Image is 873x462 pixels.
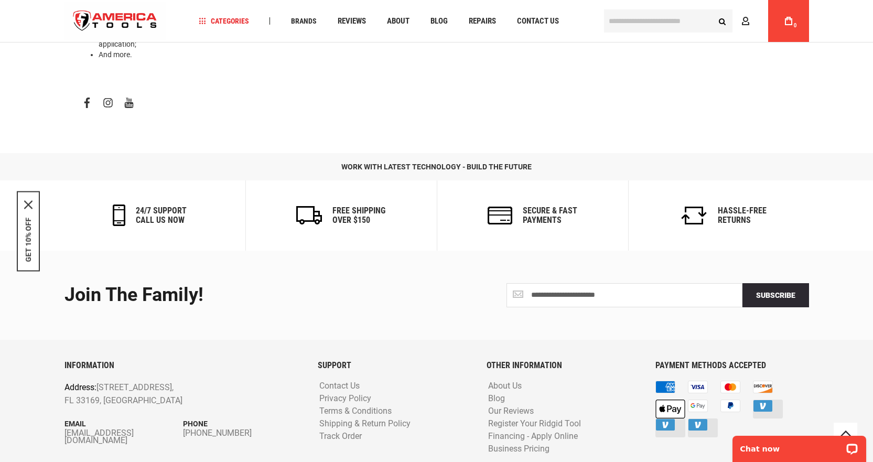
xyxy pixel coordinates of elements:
a: Categories [194,14,254,28]
a: [PHONE_NUMBER] [183,429,302,437]
a: store logo [64,2,166,41]
a: [EMAIL_ADDRESS][DOMAIN_NAME] [64,429,184,444]
h6: OTHER INFORMATION [487,361,640,370]
div: Join the Family! [64,285,429,306]
h6: Free Shipping Over $150 [332,206,385,224]
a: Repairs [464,14,501,28]
span: Reviews [338,17,366,25]
button: Close [24,200,33,209]
a: Reviews [333,14,371,28]
span: Contact Us [517,17,559,25]
a: Financing - Apply Online [486,432,580,442]
span: Brands [291,17,317,25]
a: Contact Us [317,381,362,391]
a: Terms & Conditions [317,406,394,416]
a: Our Reviews [486,406,536,416]
span: Repairs [469,17,496,25]
p: Phone [183,418,302,429]
h6: secure & fast payments [523,206,577,224]
h6: 24/7 support call us now [136,206,187,224]
span: About [387,17,409,25]
iframe: LiveChat chat widget [726,429,873,462]
button: Subscribe [742,283,809,307]
a: Shipping & Return Policy [317,419,413,429]
h6: SUPPORT [318,361,471,370]
a: Brands [286,14,321,28]
h6: INFORMATION [64,361,302,370]
a: About Us [486,381,524,391]
a: Contact Us [512,14,564,28]
li: And more. [99,49,245,60]
svg: close icon [24,200,33,209]
span: Categories [199,17,249,25]
span: Blog [430,17,448,25]
span: Subscribe [756,291,795,299]
p: [STREET_ADDRESS], FL 33169, [GEOGRAPHIC_DATA] [64,381,255,407]
a: Blog [426,14,452,28]
span: Address: [64,382,96,392]
a: Business Pricing [486,444,552,454]
button: GET 10% OFF [24,217,33,262]
h6: Hassle-Free Returns [718,206,767,224]
span: 0 [794,23,797,28]
img: America Tools [64,2,166,41]
a: Track Order [317,432,364,442]
a: Blog [486,394,508,404]
a: Privacy Policy [317,394,374,404]
h6: PAYMENT METHODS ACCEPTED [655,361,809,370]
button: Search [713,11,732,31]
p: Email [64,418,184,429]
a: Register Your Ridgid Tool [486,419,584,429]
a: About [382,14,414,28]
